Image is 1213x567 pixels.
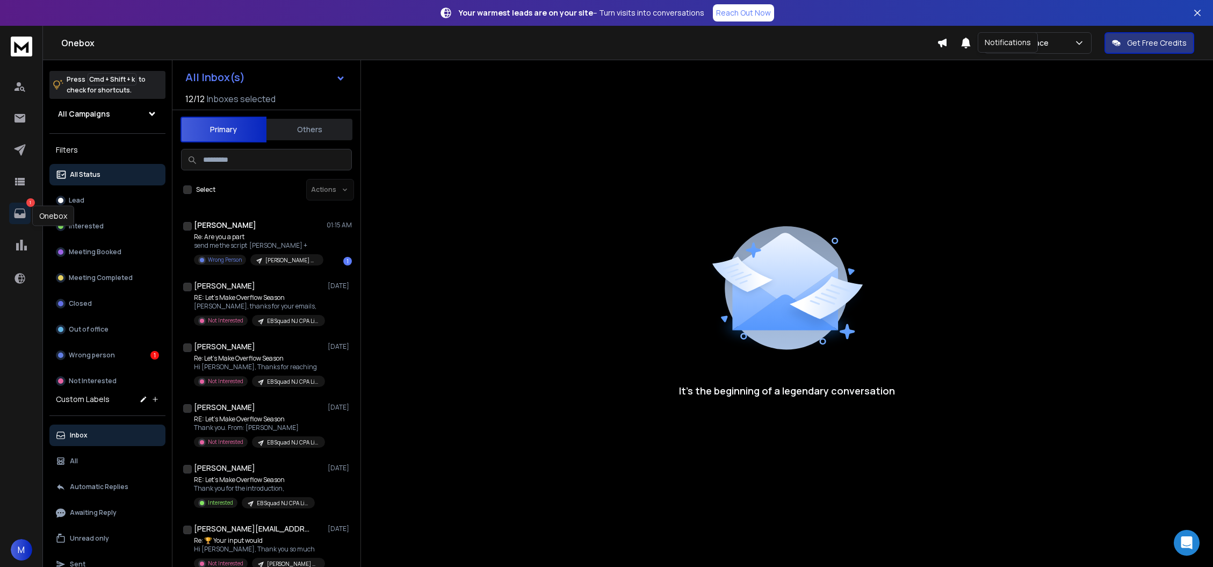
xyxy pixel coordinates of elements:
[196,185,215,194] label: Select
[49,476,165,498] button: Automatic Replies
[713,4,774,21] a: Reach Out Now
[69,196,84,205] p: Lead
[9,203,31,224] a: 1
[69,222,104,231] p: Interested
[69,351,115,360] p: Wrong person
[194,424,323,432] p: Thank you. From: [PERSON_NAME]
[194,281,255,291] h1: [PERSON_NAME]
[328,282,352,290] p: [DATE]
[194,415,323,424] p: RE: Let’s Make Overflow Season
[194,341,255,352] h1: [PERSON_NAME]
[328,403,352,412] p: [DATE]
[11,539,32,561] button: M
[49,344,165,366] button: Wrong person1
[88,73,136,85] span: Cmd + Shift + k
[70,534,109,543] p: Unread only
[150,351,159,360] div: 1
[194,463,255,473] h1: [PERSON_NAME]
[459,8,593,18] strong: Your warmest leads are on your site
[49,103,165,125] button: All Campaigns
[70,170,100,179] p: All Status
[208,317,243,325] p: Not Interested
[328,525,352,533] p: [DATE]
[194,536,323,545] p: Re: 🏆 Your input would
[69,377,117,385] p: Not Interested
[267,378,319,386] p: EB Squad NJ CPA List
[257,499,308,507] p: EB Squad NJ CPA List
[1104,32,1194,54] button: Get Free Credits
[194,293,323,302] p: RE: Let’s Make Overflow Season
[70,483,128,491] p: Automatic Replies
[328,464,352,472] p: [DATE]
[49,319,165,340] button: Out of office
[49,450,165,472] button: All
[49,293,165,314] button: Closed
[194,220,256,231] h1: [PERSON_NAME]
[69,274,133,282] p: Meeting Completed
[70,457,78,465] p: All
[61,37,937,49] h1: Onebox
[327,221,352,229] p: 01:15 AM
[208,438,243,446] p: Not Interested
[194,363,323,371] p: Hi [PERSON_NAME], Thanks for reaching
[679,383,895,398] p: It’s the beginning of a legendary conversation
[343,257,352,265] div: 1
[180,117,266,142] button: Primary
[208,256,242,264] p: Wrong Person
[194,402,255,413] h1: [PERSON_NAME]
[267,439,319,447] p: EB Squad NJ CPA List
[194,354,323,363] p: Re: Let’s Make Overflow Season
[69,299,92,308] p: Closed
[26,198,35,207] p: 1
[49,142,165,157] h3: Filters
[459,8,704,18] p: – Turn visits into conversations
[49,370,165,392] button: Not Interested
[58,109,110,119] h1: All Campaigns
[194,233,323,241] p: Re: Are you a part
[69,325,109,334] p: Out of office
[328,342,352,351] p: [DATE]
[978,32,1038,53] div: Notifications
[49,241,165,263] button: Meeting Booked
[716,8,771,18] p: Reach Out Now
[267,317,319,325] p: EB Squad NJ CPA List
[70,431,88,440] p: Inbox
[207,92,276,105] h3: Inboxes selected
[11,37,32,56] img: logo
[49,190,165,211] button: Lead
[56,394,110,405] h3: Custom Labels
[67,74,146,96] p: Press to check for shortcuts.
[1174,530,1200,556] div: Open Intercom Messenger
[194,484,315,493] p: Thank you for the introduction,
[194,241,323,250] p: send me the script [PERSON_NAME] +
[49,528,165,549] button: Unread only
[266,118,352,141] button: Others
[49,425,165,446] button: Inbox
[208,499,233,507] p: Interested
[265,256,317,264] p: [PERSON_NAME] Coaching - ASID Gather
[185,92,205,105] span: 12 / 12
[32,206,74,226] div: Onebox
[49,216,165,237] button: Interested
[208,377,243,385] p: Not Interested
[185,72,245,83] h1: All Inbox(s)
[194,476,315,484] p: RE: Let’s Make Overflow Season
[69,248,121,256] p: Meeting Booked
[49,267,165,289] button: Meeting Completed
[49,164,165,185] button: All Status
[177,67,354,88] button: All Inbox(s)
[49,502,165,523] button: Awaiting Reply
[194,523,312,534] h1: [PERSON_NAME][EMAIL_ADDRESS][DOMAIN_NAME]
[70,508,117,517] p: Awaiting Reply
[194,545,323,554] p: Hi [PERSON_NAME], Thank you so much
[194,302,323,311] p: [PERSON_NAME], thanks for your emails,
[1127,38,1187,48] p: Get Free Credits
